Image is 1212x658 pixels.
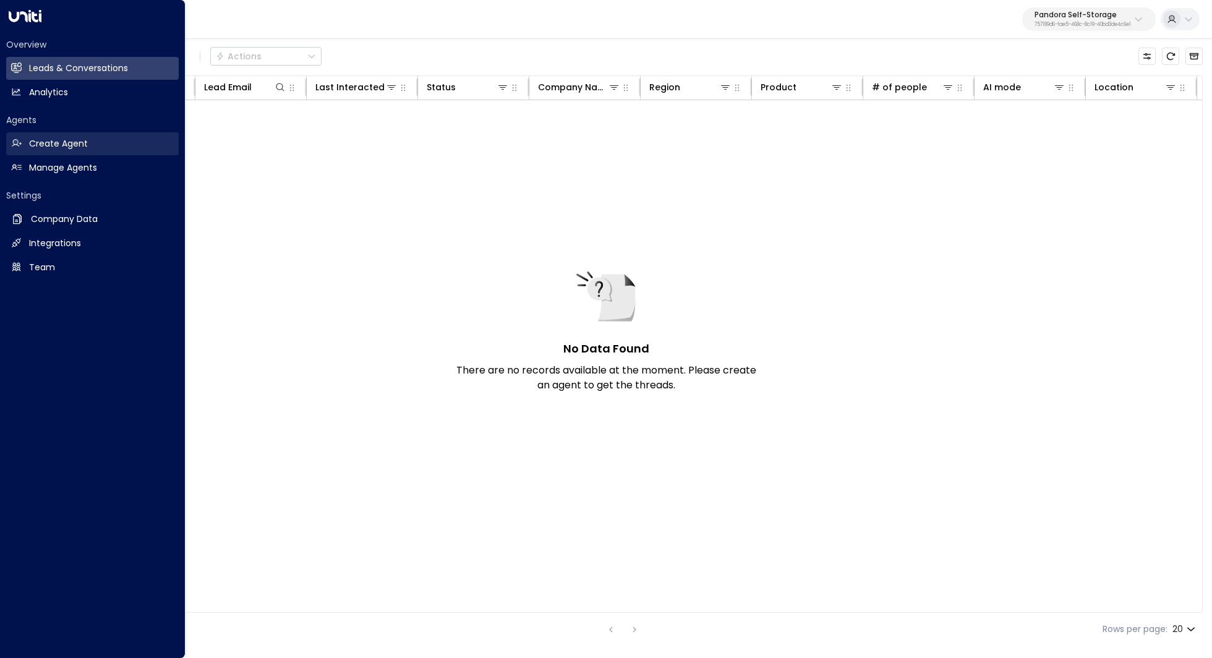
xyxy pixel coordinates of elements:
[29,237,81,250] h2: Integrations
[603,622,642,637] nav: pagination navigation
[427,80,509,95] div: Status
[761,80,843,95] div: Product
[29,161,97,174] h2: Manage Agents
[872,80,927,95] div: # of people
[1035,11,1131,19] p: Pandora Self-Storage
[204,80,286,95] div: Lead Email
[761,80,796,95] div: Product
[1035,22,1131,27] p: 757189d6-fae5-468c-8c19-40bd3de4c6e1
[983,80,1021,95] div: AI mode
[29,86,68,99] h2: Analytics
[315,80,398,95] div: Last Interacted
[1172,620,1198,638] div: 20
[983,80,1065,95] div: AI mode
[6,38,179,51] h2: Overview
[538,80,608,95] div: Company Name
[6,132,179,155] a: Create Agent
[1095,80,1133,95] div: Location
[210,47,322,66] div: Button group with a nested menu
[6,156,179,179] a: Manage Agents
[29,261,55,274] h2: Team
[6,81,179,104] a: Analytics
[6,232,179,255] a: Integrations
[6,208,179,231] a: Company Data
[1162,48,1179,65] span: Refresh
[1185,48,1203,65] button: Archived Leads
[451,363,761,393] p: There are no records available at the moment. Please create an agent to get the threads.
[6,114,179,126] h2: Agents
[216,51,262,62] div: Actions
[1138,48,1156,65] button: Customize
[872,80,954,95] div: # of people
[6,256,179,279] a: Team
[6,57,179,80] a: Leads & Conversations
[649,80,680,95] div: Region
[563,340,649,357] h5: No Data Found
[204,80,252,95] div: Lead Email
[427,80,456,95] div: Status
[1103,623,1167,636] label: Rows per page:
[29,62,128,75] h2: Leads & Conversations
[6,189,179,202] h2: Settings
[1095,80,1177,95] div: Location
[315,80,385,95] div: Last Interacted
[210,47,322,66] button: Actions
[1022,7,1156,31] button: Pandora Self-Storage757189d6-fae5-468c-8c19-40bd3de4c6e1
[649,80,732,95] div: Region
[538,80,620,95] div: Company Name
[29,137,88,150] h2: Create Agent
[31,213,98,226] h2: Company Data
